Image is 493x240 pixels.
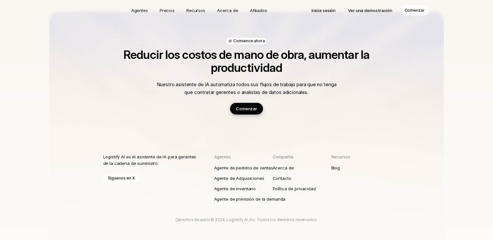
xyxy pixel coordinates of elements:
[214,185,255,192] p: Agente de inventario
[160,7,175,14] p: Precios
[214,183,272,194] a: Agente de inventario
[272,165,294,171] p: Acerca de
[156,5,179,16] a: Precios
[233,38,265,44] p: Comience ahora
[331,163,390,173] a: Blog
[331,165,340,171] p: Blog
[236,105,257,112] p: Comenzar
[307,5,340,16] a: Inicia sesión
[214,196,285,202] p: Agente de previsión de la demanda
[108,175,135,181] p: Síguenos en X
[214,163,272,173] a: Agente de pedidos de ventas
[214,175,264,181] p: Agente de Adquisiciones
[348,7,392,14] p: Ver una demostración
[400,5,429,16] a: Comenzar
[131,7,148,14] p: Agentes
[312,7,336,14] p: Inicia sesión
[214,154,230,159] span: Agentes
[214,194,272,204] a: Agente de previsión de la demanda
[103,153,202,167] p: Logistify AI es el asistente de IA para gerentes de la cadena de suministro.
[404,7,424,14] p: Comenzar
[155,81,338,96] p: Nuestro asistente de IA automatiza todos sus flujos de trabajo para que no tenga que contratar ge...
[343,5,397,16] a: Ver una demostración
[217,7,238,14] p: Acerca de
[127,5,152,16] a: Agentes
[272,183,331,194] a: Política de privacidad
[214,173,272,183] a: Agente de Adquisiciones
[103,48,390,74] h2: Reducir los costos de mano de obra, aumentar la productividad
[230,103,263,114] a: Comenzar
[175,217,317,222] span: Derechos de autor © 2024. Logistify AI, Inc. Todos los derechos reservados.
[246,5,271,16] a: Afiliados
[331,154,350,159] span: Recursos
[272,173,331,183] a: Contacto
[272,185,315,192] p: Política de privacidad
[272,175,291,181] p: Contacto
[250,7,267,14] p: Afiliados
[213,5,242,16] a: Acerca de
[272,163,331,173] a: Acerca de
[182,5,209,16] a: Recursos
[272,154,293,159] span: Compañía
[214,165,273,171] p: Agente de pedidos de ventas
[103,173,139,183] a: Síguenos en X
[186,7,205,14] p: Recursos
